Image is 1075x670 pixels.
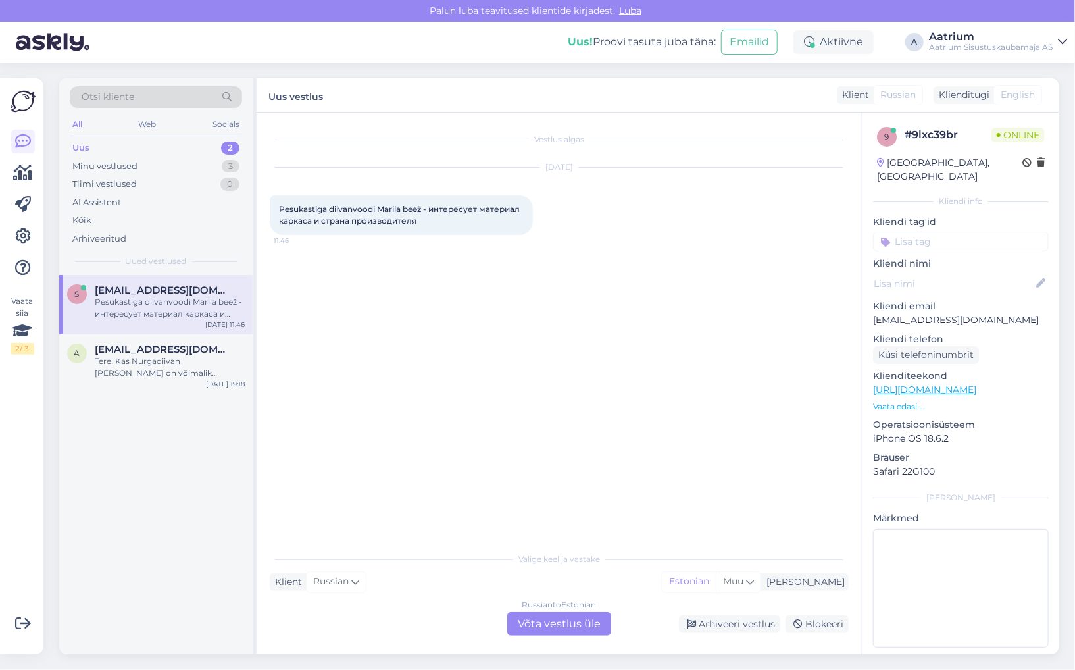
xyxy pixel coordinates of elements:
div: Proovi tasuta juba täna: [568,34,716,50]
div: [PERSON_NAME] [761,575,845,589]
div: Kliendi info [873,195,1049,207]
p: Kliendi telefon [873,332,1049,346]
div: Web [136,116,159,133]
div: Aktiivne [793,30,874,54]
span: English [1001,88,1035,102]
div: Vestlus algas [270,134,849,145]
span: Online [991,128,1045,142]
span: a [74,348,80,358]
div: All [70,116,85,133]
a: AatriumAatrium Sisustuskaubamaja AS [929,32,1067,53]
div: [GEOGRAPHIC_DATA], [GEOGRAPHIC_DATA] [877,156,1022,184]
input: Lisa nimi [874,276,1034,291]
div: [DATE] 19:18 [206,379,245,389]
div: Tere! Kas Nurgadiivan [PERSON_NAME] on võimalik internetist ka teist [PERSON_NAME] materjali tell... [95,355,245,379]
div: Vaata siia [11,296,34,355]
p: Vaata edasi ... [873,401,1049,413]
span: Otsi kliente [82,90,134,104]
div: Küsi telefoninumbrit [873,346,979,364]
div: Arhiveeritud [72,232,126,245]
p: Kliendi nimi [873,257,1049,271]
span: Muu [723,575,743,587]
p: Operatsioonisüsteem [873,418,1049,432]
div: A [905,33,924,51]
span: Russian [313,575,349,589]
p: Märkmed [873,511,1049,525]
div: # 9lxc39br [905,127,991,143]
div: Valige keel ja vastake [270,554,849,565]
div: 2 / 3 [11,343,34,355]
div: Uus [72,142,89,155]
label: Uus vestlus [268,86,323,104]
span: Russian [880,88,916,102]
p: Kliendi email [873,299,1049,313]
p: Kliendi tag'id [873,215,1049,229]
span: Uued vestlused [126,255,187,267]
div: Aatrium Sisustuskaubamaja AS [929,42,1053,53]
div: Aatrium [929,32,1053,42]
div: Klient [837,88,869,102]
p: [EMAIL_ADDRESS][DOMAIN_NAME] [873,313,1049,327]
a: [URL][DOMAIN_NAME] [873,384,976,396]
span: andryilusk@gmail.com [95,344,232,355]
span: svetlana_maxeemova@hotmail.com [95,284,232,296]
div: Blokeeri [786,615,849,633]
div: [PERSON_NAME] [873,492,1049,503]
div: AI Assistent [72,196,121,209]
div: [DATE] [270,161,849,173]
span: Luba [615,5,645,16]
div: Minu vestlused [72,160,137,173]
input: Lisa tag [873,232,1049,251]
span: s [75,289,80,299]
div: Võta vestlus üle [507,612,611,636]
div: 0 [220,178,239,191]
div: 2 [221,142,239,155]
b: Uus! [568,36,593,48]
div: Kõik [72,214,91,227]
div: Arhiveeri vestlus [679,615,780,633]
div: Socials [210,116,242,133]
div: Klienditugi [934,88,989,102]
div: Klient [270,575,302,589]
span: 11:46 [274,236,323,245]
span: 9 [885,132,889,142]
div: [DATE] 11:46 [205,320,245,330]
div: Russian to Estonian [522,599,597,611]
div: Estonian [662,572,716,592]
div: 3 [222,160,239,173]
button: Emailid [721,30,778,55]
span: Pesukastiga diivanvoodi Marila beež - интересует материал каркаса и страна производителя [279,204,522,226]
div: Tiimi vestlused [72,178,137,191]
p: Safari 22G100 [873,465,1049,478]
div: Pesukastiga diivanvoodi Marila beež - интересует материал каркаса и страна производителя [95,296,245,320]
p: Klienditeekond [873,369,1049,383]
img: Askly Logo [11,89,36,114]
p: Brauser [873,451,1049,465]
p: iPhone OS 18.6.2 [873,432,1049,446]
